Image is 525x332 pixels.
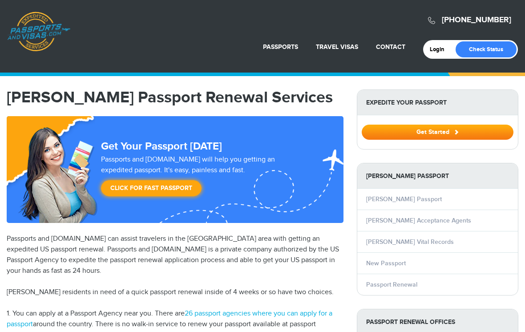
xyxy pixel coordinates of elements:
a: Check Status [456,41,517,57]
a: Passport Renewal [366,281,417,288]
strong: [PERSON_NAME] Passport [357,163,518,189]
a: Click for Fast Passport [101,180,202,196]
a: Login [430,46,451,53]
a: [PHONE_NUMBER] [442,15,511,25]
strong: Expedite Your Passport [357,90,518,115]
a: Contact [376,43,405,51]
a: Get Started [362,128,513,135]
a: Travel Visas [316,43,358,51]
button: Get Started [362,125,513,140]
p: [PERSON_NAME] residents in need of a quick passport renewal inside of 4 weeks or so have two choi... [7,287,343,298]
a: [PERSON_NAME] Vital Records [366,238,454,246]
a: [PERSON_NAME] Passport [366,195,442,203]
p: Passports and [DOMAIN_NAME] can assist travelers in the [GEOGRAPHIC_DATA] area with getting an ex... [7,234,343,276]
a: Passports & [DOMAIN_NAME] [7,12,70,52]
a: New Passport [366,259,406,267]
a: [PERSON_NAME] Acceptance Agents [366,217,471,224]
a: 26 passport agencies where you can apply for a passport [7,309,332,328]
a: Passports [263,43,298,51]
div: Passports and [DOMAIN_NAME] will help you getting an expedited passport. It's easy, painless and ... [97,154,307,201]
strong: Get Your Passport [DATE] [101,140,222,153]
h1: [PERSON_NAME] Passport Renewal Services [7,89,343,105]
